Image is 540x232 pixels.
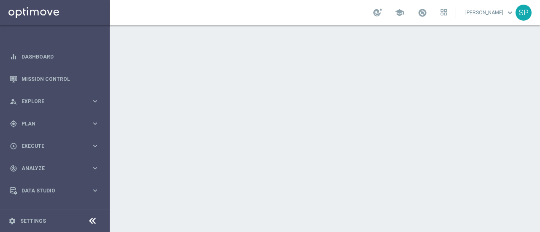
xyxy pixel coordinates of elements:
div: Analyze [10,165,91,172]
a: [PERSON_NAME]keyboard_arrow_down [464,6,516,19]
button: person_search Explore keyboard_arrow_right [9,98,100,105]
div: Execute [10,142,91,150]
button: gps_fixed Plan keyboard_arrow_right [9,120,100,127]
i: lightbulb [10,209,17,217]
i: play_circle_outline [10,142,17,150]
i: keyboard_arrow_right [91,120,99,128]
div: SP [516,5,532,21]
div: Data Studio [10,187,91,195]
div: Plan [10,120,91,128]
i: equalizer [10,53,17,61]
i: keyboard_arrow_right [91,164,99,172]
span: Data Studio [22,188,91,193]
i: keyboard_arrow_right [91,142,99,150]
i: person_search [10,98,17,105]
button: equalizer Dashboard [9,53,100,60]
div: Dashboard [10,45,99,68]
span: Plan [22,121,91,126]
i: settings [8,217,16,225]
button: track_changes Analyze keyboard_arrow_right [9,165,100,172]
button: play_circle_outline Execute keyboard_arrow_right [9,143,100,149]
span: Explore [22,99,91,104]
a: Dashboard [22,45,99,68]
span: school [395,8,404,17]
span: Execute [22,144,91,149]
a: Settings [20,219,46,224]
i: keyboard_arrow_right [91,187,99,195]
a: Optibot [22,202,99,224]
span: Analyze [22,166,91,171]
button: Data Studio keyboard_arrow_right [9,187,100,194]
i: track_changes [10,165,17,172]
i: keyboard_arrow_right [91,97,99,105]
div: Explore [10,98,91,105]
i: gps_fixed [10,120,17,128]
div: Optibot [10,202,99,224]
a: Mission Control [22,68,99,90]
span: keyboard_arrow_down [505,8,515,17]
div: Mission Control [10,68,99,90]
button: Mission Control [9,76,100,83]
